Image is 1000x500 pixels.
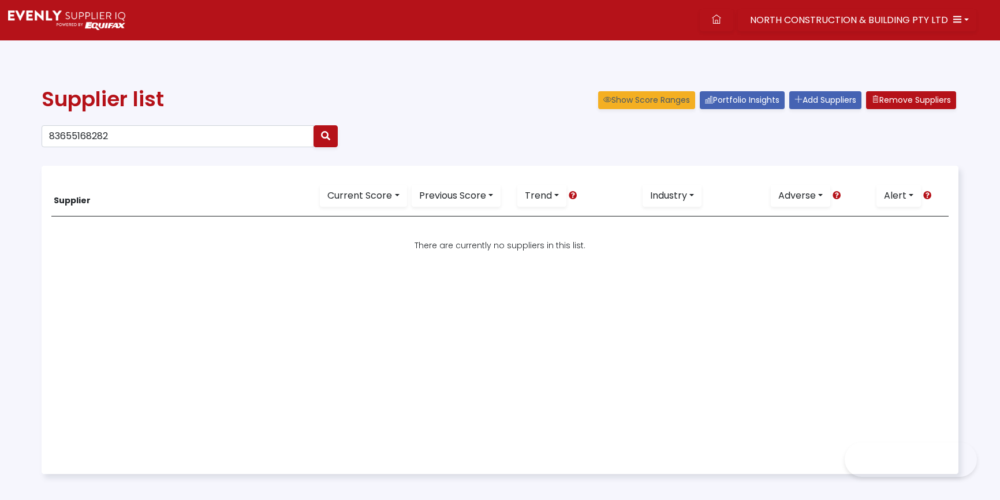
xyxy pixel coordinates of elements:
a: Industry [643,185,702,207]
a: Alert [876,185,921,207]
a: Portfolio Insights [700,91,785,109]
a: Adverse [771,185,830,207]
a: Add Suppliers [789,91,861,109]
span: NORTH CONSTRUCTION & BUILDING PTY LTD [750,13,948,27]
img: Supply Predict [8,10,125,30]
button: NORTH CONSTRUCTION & BUILDING PTY LTD [738,9,976,31]
div: Button group with nested dropdown [412,185,501,207]
p: There are currently no suppliers in this list. [54,240,946,252]
span: Supplier list [42,84,164,114]
input: Search your supplier list [42,125,314,147]
button: Remove Suppliers [866,91,956,109]
iframe: Toggle Customer Support [845,442,977,477]
button: Show Score Ranges [598,91,695,109]
div: Button group with nested dropdown [320,185,406,207]
a: Previous Score [412,185,501,207]
a: Current Score [320,185,406,207]
th: Supplier [51,176,318,217]
a: Trend [517,185,566,207]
